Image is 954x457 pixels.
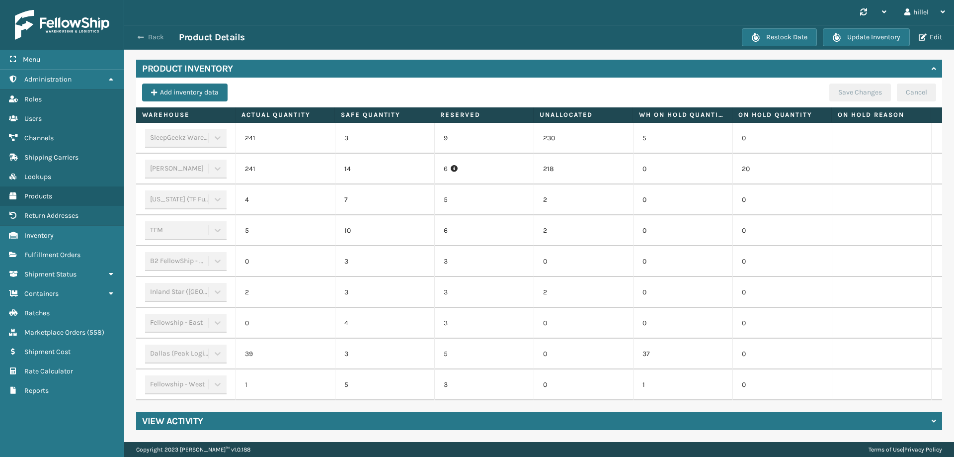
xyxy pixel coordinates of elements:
[335,308,434,339] td: 4
[633,215,732,246] td: 0
[335,215,434,246] td: 10
[738,110,825,119] label: On Hold Quantity
[179,31,245,43] h3: Product Details
[236,154,335,184] td: 241
[24,367,73,375] span: Rate Calculator
[142,84,228,101] button: Add inventory data
[534,215,633,246] td: 2
[732,277,832,308] td: 0
[23,55,40,64] span: Menu
[444,226,525,236] p: 6
[823,28,910,46] button: Update Inventory
[444,133,525,143] p: 9
[24,289,59,298] span: Containers
[24,114,42,123] span: Users
[732,369,832,400] td: 0
[444,349,525,359] p: 5
[87,328,104,337] span: ( 558 )
[444,318,525,328] p: 3
[24,231,54,240] span: Inventory
[335,246,434,277] td: 3
[534,308,633,339] td: 0
[633,277,732,308] td: 0
[633,308,732,339] td: 0
[136,442,250,457] p: Copyright 2023 [PERSON_NAME]™ v 1.0.188
[24,173,51,181] span: Lookups
[732,339,832,369] td: 0
[534,123,633,154] td: 230
[534,277,633,308] td: 2
[236,246,335,277] td: 0
[444,195,525,205] p: 5
[335,277,434,308] td: 3
[335,154,434,184] td: 14
[444,380,525,390] p: 3
[236,277,335,308] td: 2
[24,270,77,278] span: Shipment Status
[534,154,633,184] td: 218
[236,339,335,369] td: 39
[142,110,229,119] label: Warehouse
[444,257,525,267] p: 3
[633,339,732,369] td: 37
[24,251,80,259] span: Fulfillment Orders
[444,164,525,174] p: 6
[24,95,42,103] span: Roles
[540,110,627,119] label: Unallocated
[142,415,203,427] h4: View Activity
[142,63,233,75] h4: Product Inventory
[732,123,832,154] td: 0
[236,369,335,400] td: 1
[742,28,817,46] button: Restock Date
[869,442,942,457] div: |
[534,246,633,277] td: 0
[24,309,50,317] span: Batches
[24,211,79,220] span: Return Addresses
[534,184,633,215] td: 2
[838,110,925,119] label: On Hold Reason
[236,123,335,154] td: 241
[241,110,328,119] label: Actual Quantity
[916,33,945,42] button: Edit
[15,10,109,40] img: logo
[236,308,335,339] td: 0
[869,446,903,453] a: Terms of Use
[897,84,936,101] button: Cancel
[24,348,71,356] span: Shipment Cost
[335,369,434,400] td: 5
[639,110,726,119] label: WH On hold quantity
[335,339,434,369] td: 3
[633,184,732,215] td: 0
[133,33,179,42] button: Back
[732,246,832,277] td: 0
[633,369,732,400] td: 1
[444,287,525,297] p: 3
[236,215,335,246] td: 5
[24,328,85,337] span: Marketplace Orders
[732,184,832,215] td: 0
[732,215,832,246] td: 0
[24,153,79,162] span: Shipping Carriers
[24,192,52,200] span: Products
[335,184,434,215] td: 7
[440,110,527,119] label: Reserved
[829,84,891,101] button: Save Changes
[732,308,832,339] td: 0
[24,386,49,395] span: Reports
[633,246,732,277] td: 0
[24,134,54,142] span: Channels
[732,154,832,184] td: 20
[633,123,732,154] td: 5
[534,339,633,369] td: 0
[904,446,942,453] a: Privacy Policy
[534,369,633,400] td: 0
[633,154,732,184] td: 0
[24,75,72,84] span: Administration
[341,110,428,119] label: Safe Quantity
[335,123,434,154] td: 3
[236,184,335,215] td: 4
